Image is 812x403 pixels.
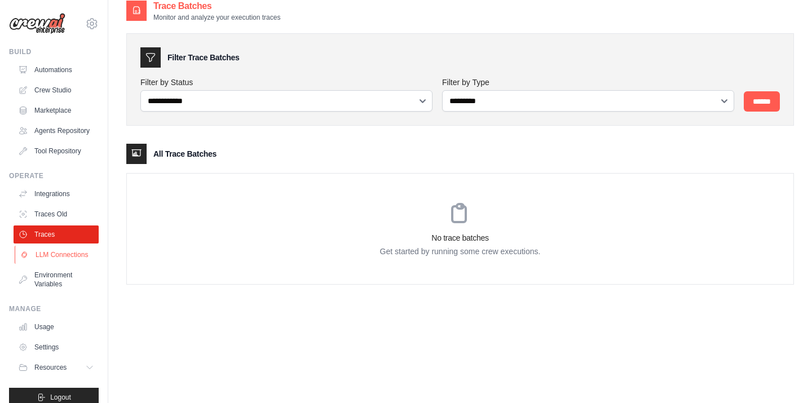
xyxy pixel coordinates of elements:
div: Manage [9,304,99,313]
label: Filter by Type [442,77,735,88]
div: Build [9,47,99,56]
h3: No trace batches [127,232,793,243]
span: Logout [50,393,71,402]
h3: Filter Trace Batches [167,52,239,63]
a: Integrations [14,185,99,203]
a: Marketplace [14,101,99,119]
a: LLM Connections [15,246,100,264]
a: Environment Variables [14,266,99,293]
p: Get started by running some crew executions. [127,246,793,257]
a: Automations [14,61,99,79]
span: Resources [34,363,67,372]
a: Crew Studio [14,81,99,99]
a: Agents Repository [14,122,99,140]
label: Filter by Status [140,77,433,88]
div: Operate [9,171,99,180]
a: Traces Old [14,205,99,223]
button: Resources [14,358,99,377]
a: Settings [14,338,99,356]
a: Tool Repository [14,142,99,160]
img: Logo [9,13,65,34]
p: Monitor and analyze your execution traces [153,13,280,22]
a: Usage [14,318,99,336]
h3: All Trace Batches [153,148,217,160]
a: Traces [14,225,99,243]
